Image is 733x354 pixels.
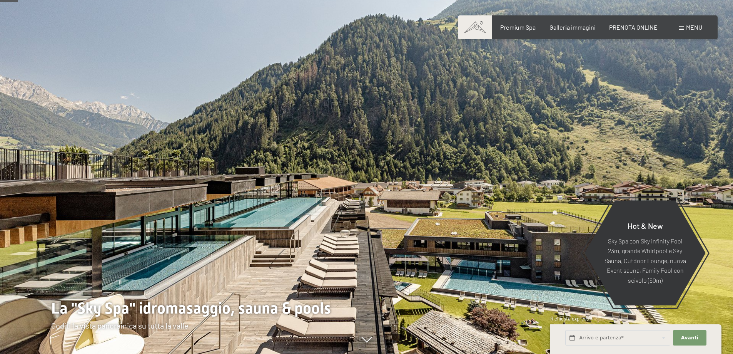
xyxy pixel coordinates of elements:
[673,330,706,346] button: Avanti
[628,221,663,230] span: Hot & New
[603,236,687,285] p: Sky Spa con Sky infinity Pool 23m, grande Whirlpool e Sky Sauna, Outdoor Lounge, nuova Event saun...
[681,334,698,341] span: Avanti
[609,23,658,31] a: PRENOTA ONLINE
[686,23,702,31] span: Menu
[549,23,596,31] a: Galleria immagini
[584,200,706,306] a: Hot & New Sky Spa con Sky infinity Pool 23m, grande Whirlpool e Sky Sauna, Outdoor Lounge, nuova ...
[550,315,589,322] span: Richiesta express
[500,23,536,31] a: Premium Spa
